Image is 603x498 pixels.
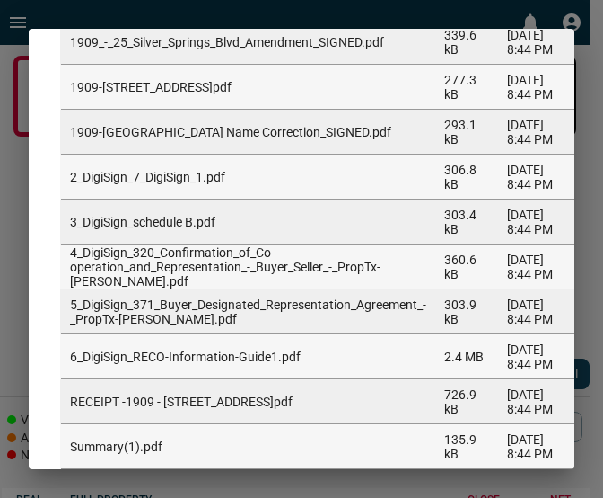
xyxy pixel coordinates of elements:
td: [DATE] 8:44 PM [498,379,567,424]
td: 4_DigiSign_320_Confirmation_of_Co-operation_and_Representation_-_Buyer_Seller_-_PropTx-[PERSON_NA... [60,245,435,289]
td: 2_DigiSign_7_DigiSign_1.pdf [60,155,435,200]
td: [DATE] 8:44 PM [498,334,567,379]
td: 135.9 kB [435,424,498,469]
td: 726.9 kB [435,379,498,424]
td: 306.8 kB [435,155,498,200]
td: 5_DigiSign_371_Buyer_Designated_Representation_Agreement_-_PropTx-[PERSON_NAME].pdf [60,289,435,334]
td: RECEIPT -1909 - [STREET_ADDRESS]pdf [60,379,435,424]
td: 293.1 kB [435,110,498,155]
td: 303.9 kB [435,289,498,334]
td: [DATE] 8:44 PM [498,155,567,200]
td: 1909_-_25_Silver_Springs_Blvd_Amendment_SIGNED.pdf [60,20,435,65]
td: [DATE] 8:44 PM [498,20,567,65]
td: 303.4 kB [435,200,498,245]
td: [DATE] 8:44 PM [498,110,567,155]
td: 2.4 MB [435,334,498,379]
td: 6_DigiSign_RECO-Information-Guide1.pdf [60,334,435,379]
td: [DATE] 8:44 PM [498,289,567,334]
td: [DATE] 8:44 PM [498,65,567,110]
td: 277.3 kB [435,65,498,110]
td: 1909-[GEOGRAPHIC_DATA] Name Correction_SIGNED.pdf [60,110,435,155]
td: 339.6 kB [435,20,498,65]
td: 1909-[STREET_ADDRESS]pdf [60,65,435,110]
td: 360.6 kB [435,245,498,289]
td: Summary(1).pdf [60,424,435,469]
td: [DATE] 8:44 PM [498,200,567,245]
td: [DATE] 8:44 PM [498,424,567,469]
td: 3_DigiSign_schedule B.pdf [60,200,435,245]
td: [DATE] 8:44 PM [498,245,567,289]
